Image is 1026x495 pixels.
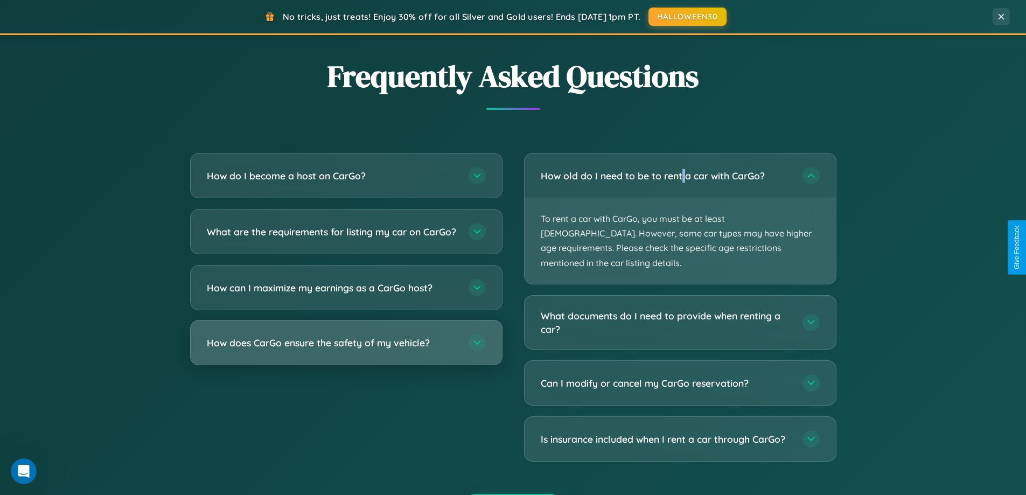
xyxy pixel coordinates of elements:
h3: What documents do I need to provide when renting a car? [541,309,792,336]
h3: How do I become a host on CarGo? [207,169,458,183]
p: To rent a car with CarGo, you must be at least [DEMOGRAPHIC_DATA]. However, some car types may ha... [525,198,836,284]
h3: How can I maximize my earnings as a CarGo host? [207,281,458,295]
h3: Is insurance included when I rent a car through CarGo? [541,433,792,446]
iframe: Intercom live chat [11,458,37,484]
button: HALLOWEEN30 [648,8,727,26]
h3: What are the requirements for listing my car on CarGo? [207,225,458,239]
div: Give Feedback [1013,226,1021,269]
span: No tricks, just treats! Enjoy 30% off for all Silver and Gold users! Ends [DATE] 1pm PT. [283,11,640,22]
h3: Can I modify or cancel my CarGo reservation? [541,377,792,390]
h3: How does CarGo ensure the safety of my vehicle? [207,336,458,350]
h2: Frequently Asked Questions [190,55,836,97]
h3: How old do I need to be to rent a car with CarGo? [541,169,792,183]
